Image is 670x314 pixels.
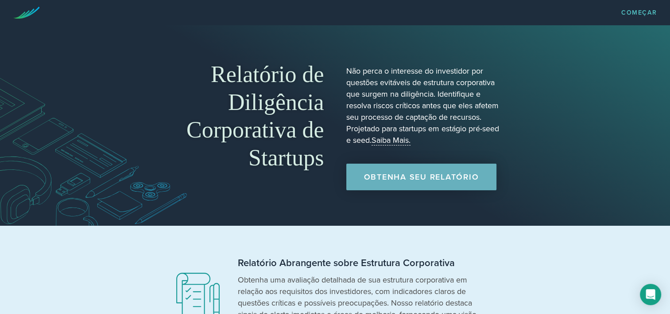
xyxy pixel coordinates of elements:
[238,257,486,270] h2: Relatório Abrangente sobre Estrutura Corporativa
[640,284,661,305] div: Abra o Intercom Messenger
[346,164,497,190] a: Obtenha seu relatório
[346,65,503,146] p: Não perca o interesse do investidor por questões evitáveis de estrutura corporativa que surgem na...
[621,10,657,16] a: Começar
[372,135,411,145] a: Saiba Mais.
[167,61,324,172] h1: Relatório de Diligência Corporativa de Startups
